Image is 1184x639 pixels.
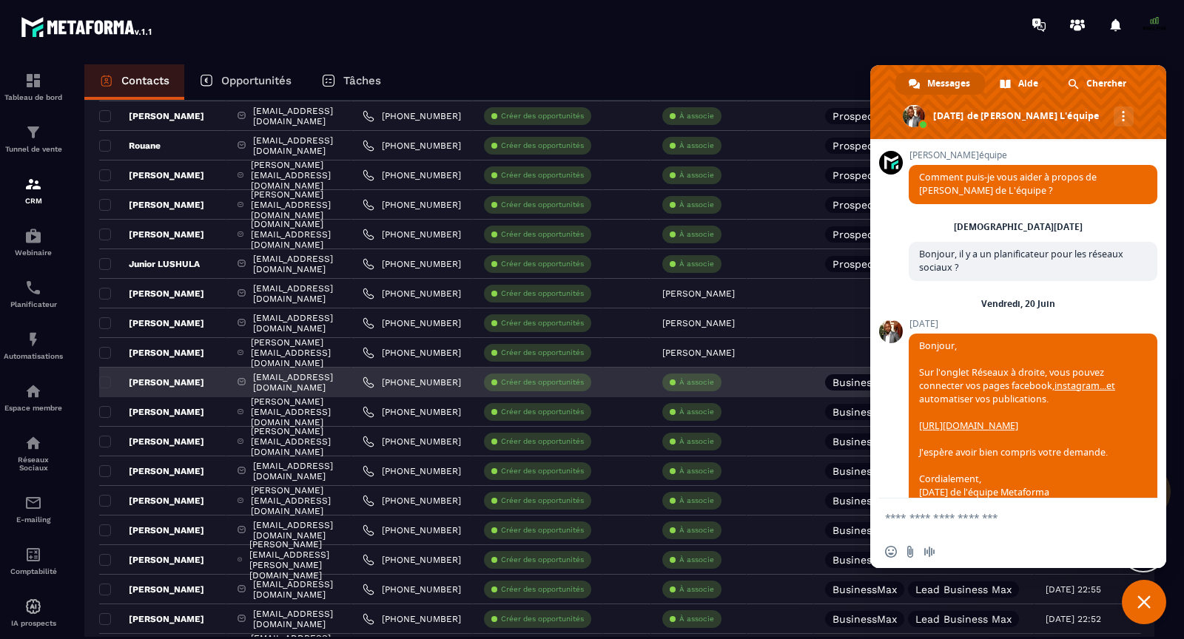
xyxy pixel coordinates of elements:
p: À associe [679,584,714,595]
span: [PERSON_NAME]équipe [909,150,1157,160]
a: formationformationTableau de bord [4,61,63,112]
span: Messages [927,72,970,95]
p: À associe [679,466,714,476]
a: [URL][DOMAIN_NAME] [919,419,1018,432]
a: Aide [986,72,1053,95]
span: Aide [1018,72,1038,95]
p: [PERSON_NAME] [99,465,204,477]
p: À associe [679,525,714,535]
p: Prospect carte de visite trouvé [832,200,991,210]
a: automationsautomationsWebinaire [4,216,63,268]
p: Créer des opportunités [501,614,584,624]
a: automationsautomationsAutomatisations [4,319,63,371]
p: [PERSON_NAME] [99,317,204,329]
p: [PERSON_NAME] [99,495,204,507]
p: À associe [679,259,714,269]
p: À associe [679,436,714,447]
a: Messages [895,72,985,95]
p: BusinessMax [832,436,897,447]
img: automations [24,331,42,348]
img: social-network [24,434,42,452]
p: [PERSON_NAME] [99,436,204,447]
span: Bonjour, il y a un planificateur pour les réseaux sociaux ? [919,248,1123,274]
p: Créer des opportunités [501,436,584,447]
p: [PERSON_NAME] [99,110,204,122]
div: [DEMOGRAPHIC_DATA][DATE] [954,223,1083,231]
p: [PERSON_NAME] [99,169,204,181]
a: [PHONE_NUMBER] [363,288,461,300]
p: Créer des opportunités [501,170,584,180]
p: Contacts [121,74,169,87]
p: [PERSON_NAME] [99,584,204,595]
a: Fermer le chat [1122,580,1166,624]
p: BusinessMax [832,496,897,506]
p: Planificateur [4,300,63,308]
p: Créer des opportunités [501,141,584,151]
p: [PERSON_NAME] [99,554,204,566]
a: [PHONE_NUMBER] [363,169,461,181]
p: Tunnel de vente [4,145,63,153]
span: [DATE] [909,319,1157,329]
a: schedulerschedulerPlanificateur [4,268,63,319]
a: Tâches [306,64,396,100]
p: Rouane [99,140,161,152]
a: [PHONE_NUMBER] [363,347,461,359]
p: Comptabilité [4,567,63,575]
img: logo [21,13,154,40]
img: formation [24,124,42,141]
p: À associe [679,170,714,180]
p: IA prospects [4,619,63,627]
p: À associe [679,141,714,151]
p: Prospect carte de visite trouvé [832,170,991,180]
p: Tâches [343,74,381,87]
p: Créer des opportunités [501,407,584,417]
p: Prospect carte de visite trouvé [832,141,991,151]
p: À associe [679,555,714,565]
img: automations [24,227,42,245]
img: formation [24,72,42,89]
span: Message audio [924,546,935,558]
a: social-networksocial-networkRéseaux Sociaux [4,423,63,483]
a: [PHONE_NUMBER] [363,140,461,152]
textarea: Entrez votre message... [885,498,1122,535]
a: [PHONE_NUMBER] [363,199,461,211]
p: Automatisations [4,352,63,360]
p: Créer des opportunités [501,348,584,358]
p: Créer des opportunités [501,288,584,299]
p: Créer des opportunités [501,555,584,565]
p: [PERSON_NAME] [662,288,735,299]
a: [PHONE_NUMBER] [363,584,461,595]
span: Comment puis-je vous aider à propos de [PERSON_NAME] de L'équipe ? [919,171,1097,197]
p: Créer des opportunités [501,584,584,595]
p: Espace membre [4,404,63,412]
a: formationformationTunnel de vente [4,112,63,164]
p: BusinessMax [832,614,897,624]
p: BusinessMax [832,555,897,565]
div: Vendredi, 20 Juin [981,300,1055,308]
p: À associe [679,407,714,417]
p: À associe [679,229,714,240]
p: Webinaire [4,248,63,257]
p: BusinessMax [832,525,897,535]
img: automations [24,382,42,400]
a: Opportunités [184,64,306,100]
p: Prospect carte de visite trouvé [832,259,991,269]
p: Opportunités [221,74,292,87]
p: [PERSON_NAME] [99,288,204,300]
p: À associe [679,496,714,506]
p: BusinessMax [832,407,897,417]
span: Insérer un emoji [885,546,897,558]
span: Envoyer un fichier [904,546,916,558]
p: Créer des opportunités [501,229,584,240]
p: Créer des opportunités [501,466,584,476]
a: [PHONE_NUMBER] [363,524,461,536]
img: automations [24,598,42,615]
a: Contacts [84,64,184,100]
p: À associe [679,377,714,388]
img: email [24,494,42,512]
p: Lead Business Max [915,614,1012,624]
a: [PHONE_NUMBER] [363,495,461,507]
p: Créer des opportunités [501,496,584,506]
p: [PERSON_NAME] [662,318,735,328]
p: CRM [4,197,63,205]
